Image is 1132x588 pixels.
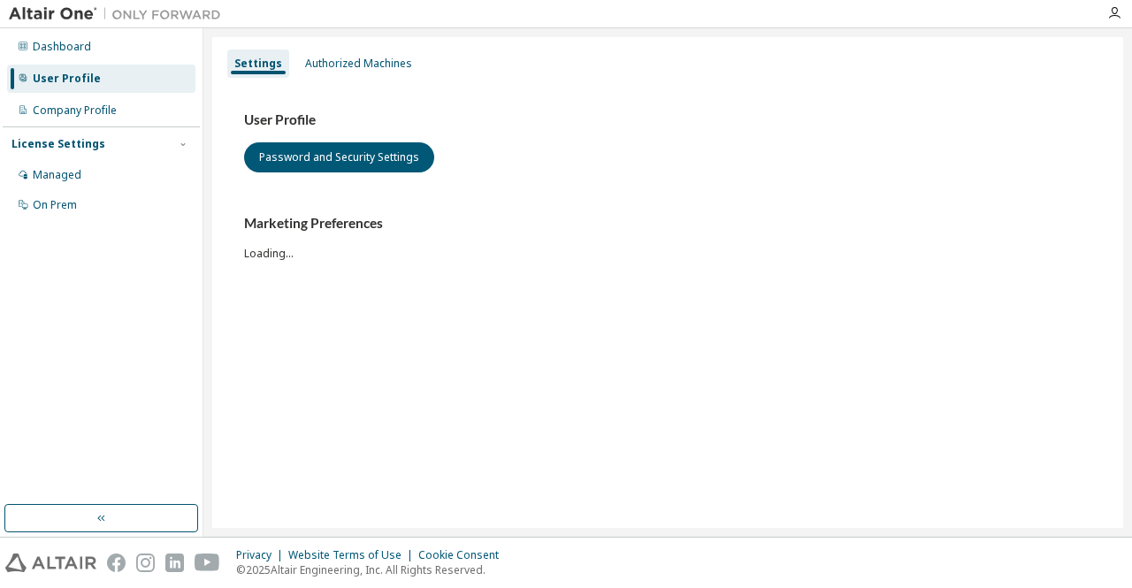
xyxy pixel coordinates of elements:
[107,554,126,572] img: facebook.svg
[418,548,509,562] div: Cookie Consent
[288,548,418,562] div: Website Terms of Use
[165,554,184,572] img: linkedin.svg
[33,103,117,118] div: Company Profile
[33,72,101,86] div: User Profile
[244,111,1091,129] h3: User Profile
[305,57,412,71] div: Authorized Machines
[33,198,77,212] div: On Prem
[11,137,105,151] div: License Settings
[244,215,1091,260] div: Loading...
[236,562,509,577] p: © 2025 Altair Engineering, Inc. All Rights Reserved.
[9,5,230,23] img: Altair One
[33,168,81,182] div: Managed
[195,554,220,572] img: youtube.svg
[136,554,155,572] img: instagram.svg
[244,142,434,172] button: Password and Security Settings
[236,548,288,562] div: Privacy
[33,40,91,54] div: Dashboard
[5,554,96,572] img: altair_logo.svg
[234,57,282,71] div: Settings
[244,215,1091,233] h3: Marketing Preferences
